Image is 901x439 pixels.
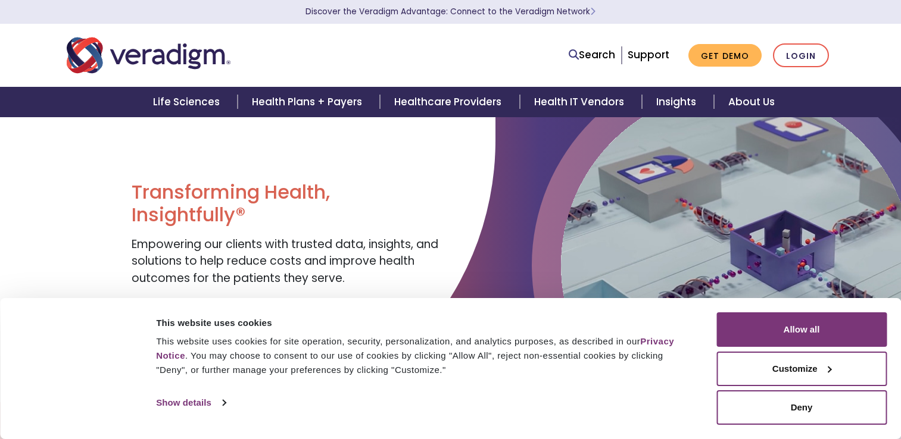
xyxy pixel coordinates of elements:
a: Search [569,47,615,63]
span: Learn More [590,6,596,17]
a: Health IT Vendors [520,87,642,117]
h1: Transforming Health, Insightfully® [132,181,441,227]
button: Deny [716,390,887,425]
a: Discover the Veradigm Advantage: Connect to the Veradigm NetworkLearn More [305,6,596,17]
div: This website uses cookies [156,316,690,330]
a: Insights [642,87,714,117]
button: Allow all [716,312,887,347]
a: Healthcare Providers [380,87,519,117]
img: Veradigm logo [67,36,230,75]
a: Get Demo [688,44,762,67]
a: Show details [156,394,225,412]
a: Login [773,43,829,68]
a: Health Plans + Payers [238,87,380,117]
a: About Us [714,87,789,117]
a: Support [628,48,669,62]
button: Customize [716,352,887,386]
a: Life Sciences [139,87,238,117]
div: This website uses cookies for site operation, security, personalization, and analytics purposes, ... [156,334,690,377]
span: Empowering our clients with trusted data, insights, and solutions to help reduce costs and improv... [132,236,438,286]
